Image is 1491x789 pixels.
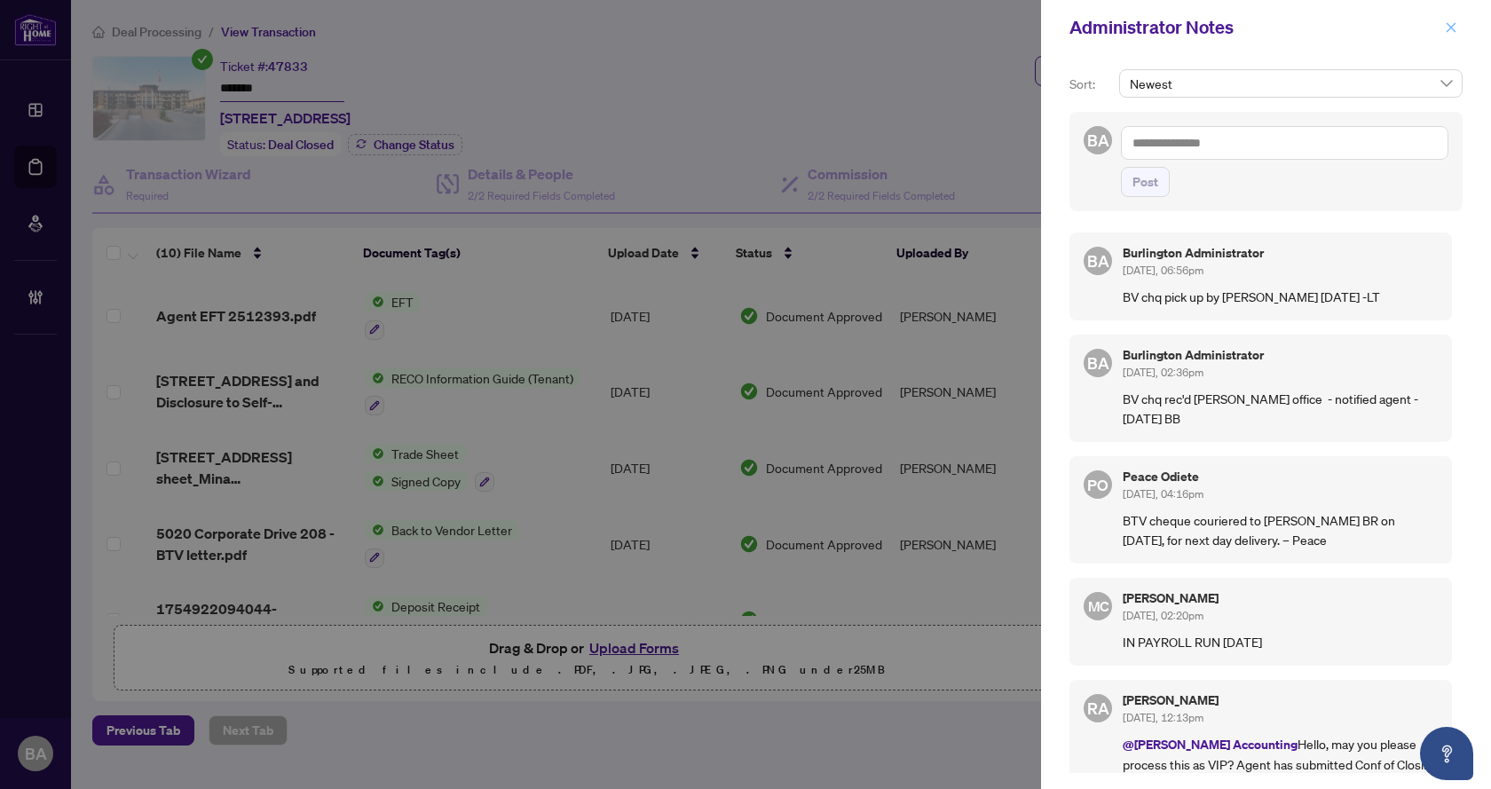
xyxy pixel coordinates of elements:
[1420,727,1473,780] button: Open asap
[1087,472,1108,496] span: PO
[1123,736,1298,753] span: @[PERSON_NAME] Accounting
[1123,287,1438,306] p: BV chq pick up by [PERSON_NAME] [DATE] -LT
[1069,14,1440,41] div: Administrator Notes
[1130,70,1452,97] span: Newest
[1445,21,1457,34] span: close
[1123,470,1438,483] h5: Peace Odiete
[1123,632,1438,651] p: IN PAYROLL RUN [DATE]
[1123,349,1438,361] h5: Burlington Administrator
[1087,249,1109,273] span: BA
[1123,609,1203,622] span: [DATE], 02:20pm
[1123,247,1438,259] h5: Burlington Administrator
[1087,596,1108,618] span: MC
[1069,75,1112,94] p: Sort:
[1123,389,1438,428] p: BV chq rec'd [PERSON_NAME] office - notified agent - [DATE] BB
[1087,351,1109,375] span: BA
[1087,128,1109,153] span: BA
[1123,366,1203,379] span: [DATE], 02:36pm
[1123,592,1438,604] h5: [PERSON_NAME]
[1087,696,1109,721] span: RA
[1123,711,1203,724] span: [DATE], 12:13pm
[1123,264,1203,277] span: [DATE], 06:56pm
[1121,167,1170,197] button: Post
[1123,487,1203,501] span: [DATE], 04:16pm
[1123,510,1438,549] p: BTV cheque couriered to [PERSON_NAME] BR on [DATE], for next day delivery. – Peace
[1123,694,1438,706] h5: [PERSON_NAME]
